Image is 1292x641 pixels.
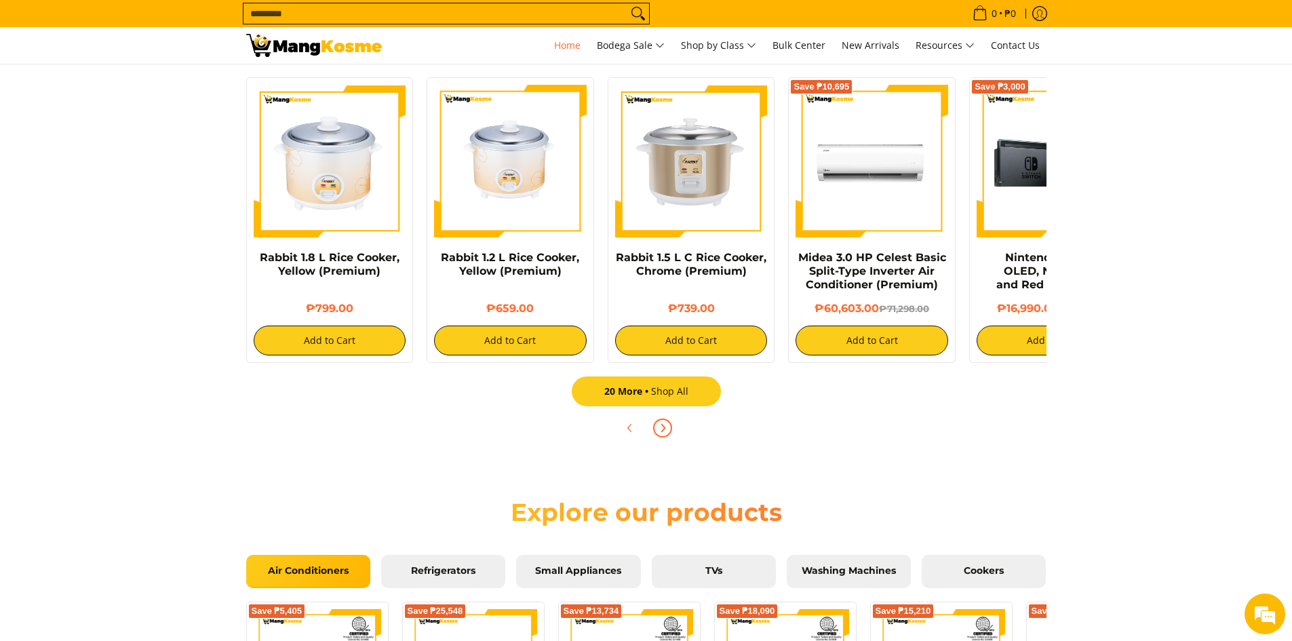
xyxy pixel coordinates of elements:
span: New Arrivals [842,39,899,52]
span: Home [554,39,581,52]
button: Add to Cart [615,326,768,355]
a: Resources [909,27,981,64]
a: Bulk Center [766,27,832,64]
span: Washing Machines [797,565,901,577]
a: Washing Machines [787,555,911,589]
img: Midea 3.0 HP Celest Basic Split-Type Inverter Air Conditioner (Premium) [796,85,948,237]
span: Refrigerators [391,565,495,577]
h6: ₱60,603.00 [796,302,948,315]
span: Save ₱18,090 [720,607,775,615]
span: Resources [916,37,975,54]
span: • [968,6,1020,21]
h2: Explore our products [450,497,843,528]
span: Shop by Class [681,37,756,54]
span: Save ₱9,950 [1032,607,1082,615]
img: nintendo-switch-with-joystick-and-dock-full-view-mang-kosme [977,85,1129,237]
button: Search [627,3,649,24]
span: Bodega Sale [597,37,665,54]
button: Add to Cart [796,326,948,355]
img: https://mangkosme.com/products/rabbit-1-5-l-c-rice-cooker-chrome-class-a [615,85,768,237]
span: Air Conditioners [256,565,360,577]
div: Minimize live chat window [222,7,255,39]
a: Bodega Sale [590,27,671,64]
span: ₱0 [1002,9,1018,18]
span: Save ₱25,548 [408,607,463,615]
span: Save ₱5,405 [252,607,302,615]
span: 20 More [604,385,651,397]
span: Contact Us [991,39,1040,52]
a: TVs [652,555,776,589]
span: Save ₱3,000 [975,83,1025,91]
span: TVs [662,565,766,577]
a: Nintendo Switch OLED, Neon Blue and Red (Premium) [996,251,1109,291]
h6: ₱659.00 [434,302,587,315]
h6: ₱16,990.00 [977,302,1129,315]
span: We're online! [79,171,187,308]
span: 0 [990,9,999,18]
span: Cookers [932,565,1036,577]
a: Rabbit 1.2 L Rice Cooker, Yellow (Premium) [441,251,579,277]
a: Refrigerators [381,555,505,589]
a: Cookers [922,555,1046,589]
button: Add to Cart [977,326,1129,355]
textarea: Type your message and hit 'Enter' [7,370,258,418]
img: https://mangkosme.com/products/rabbit-1-8-l-rice-cooker-yellow-class-a [254,85,406,237]
a: Home [547,27,587,64]
a: Shop by Class [674,27,763,64]
span: Small Appliances [526,565,630,577]
nav: Main Menu [395,27,1046,64]
del: ₱71,298.00 [879,303,929,314]
a: Midea 3.0 HP Celest Basic Split-Type Inverter Air Conditioner (Premium) [798,251,946,291]
a: Small Appliances [516,555,640,589]
a: Rabbit 1.5 L C Rice Cooker, Chrome (Premium) [616,251,766,277]
button: Next [648,413,678,443]
a: 20 MoreShop All [572,376,721,406]
span: Save ₱13,734 [564,607,619,615]
h6: ₱739.00 [615,302,768,315]
a: Air Conditioners [246,555,370,589]
span: Save ₱15,210 [876,607,931,615]
button: Previous [615,413,645,443]
a: New Arrivals [835,27,906,64]
span: Bulk Center [772,39,825,52]
img: rabbit-1.2-liter-rice-cooker-yellow-full-view-mang-kosme [434,85,587,237]
div: Chat with us now [71,76,228,94]
button: Add to Cart [254,326,406,355]
a: Rabbit 1.8 L Rice Cooker, Yellow (Premium) [260,251,399,277]
img: Mang Kosme: Your Home Appliances Warehouse Sale Partner! [246,34,382,57]
a: Contact Us [984,27,1046,64]
h6: ₱799.00 [254,302,406,315]
button: Add to Cart [434,326,587,355]
span: Save ₱10,695 [794,83,849,91]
